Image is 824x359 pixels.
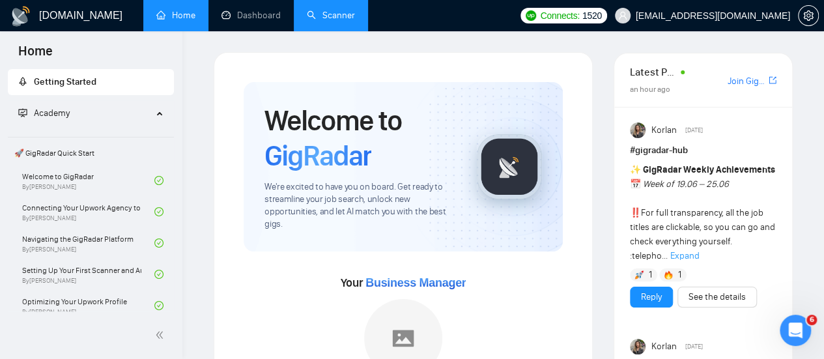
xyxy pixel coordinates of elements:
[540,8,579,23] span: Connects:
[22,166,154,195] a: Welcome to GigRadarBy[PERSON_NAME]
[651,123,677,137] span: Korlan
[221,10,281,21] a: dashboardDashboard
[154,238,163,248] span: check-circle
[582,8,602,23] span: 1520
[630,287,673,308] button: Reply
[630,143,776,158] h1: # gigradar-hub
[10,6,31,27] img: logo
[154,207,163,216] span: check-circle
[18,108,70,119] span: Academy
[34,108,70,119] span: Academy
[264,103,456,173] h1: Welcome to
[685,341,702,352] span: [DATE]
[8,42,63,69] span: Home
[22,197,154,226] a: Connecting Your Upwork Agency to GigRadarBy[PERSON_NAME]
[155,328,168,341] span: double-left
[648,268,651,281] span: 1
[264,138,371,173] span: GigRadar
[18,108,27,117] span: fund-projection-screen
[685,124,702,136] span: [DATE]
[154,301,163,310] span: check-circle
[22,229,154,257] a: Navigating the GigRadar PlatformBy[PERSON_NAME]
[769,75,776,85] span: export
[156,10,195,21] a: homeHome
[630,85,670,94] span: an hour ago
[154,270,163,279] span: check-circle
[154,176,163,185] span: check-circle
[630,339,646,354] img: Korlan
[769,74,776,87] a: export
[630,207,641,218] span: ‼️
[22,260,154,289] a: Setting Up Your First Scanner and Auto-BidderBy[PERSON_NAME]
[641,290,662,304] a: Reply
[664,270,673,280] img: 🔥
[643,164,775,175] strong: GigRadar Weekly Achievements
[677,287,757,308] button: See the details
[8,69,174,95] li: Getting Started
[799,10,818,21] span: setting
[630,164,775,261] span: For full transparency, all the job titles are clickable, so you can go and check everything yours...
[780,315,811,346] iframe: Intercom live chat
[307,10,355,21] a: searchScanner
[630,122,646,138] img: Korlan
[651,339,677,354] span: Korlan
[341,276,466,290] span: Your
[264,181,456,231] span: We're excited to have you on board. Get ready to streamline your job search, unlock new opportuni...
[798,5,819,26] button: setting
[630,179,641,190] span: 📅
[630,164,641,175] span: ✨
[22,291,154,320] a: Optimizing Your Upwork ProfileBy[PERSON_NAME]
[728,74,766,89] a: Join GigRadar Slack Community
[34,76,96,87] span: Getting Started
[618,11,627,20] span: user
[365,276,466,289] span: Business Manager
[18,77,27,86] span: rocket
[630,64,677,80] span: Latest Posts from the GigRadar Community
[806,315,817,325] span: 6
[9,140,173,166] span: 🚀 GigRadar Quick Start
[526,10,536,21] img: upwork-logo.png
[678,268,681,281] span: 1
[477,134,542,199] img: gigradar-logo.png
[689,290,746,304] a: See the details
[643,179,729,190] em: Week of 19.06 – 25.06
[634,270,644,280] img: 🚀
[798,10,819,21] a: setting
[670,250,700,261] span: Expand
